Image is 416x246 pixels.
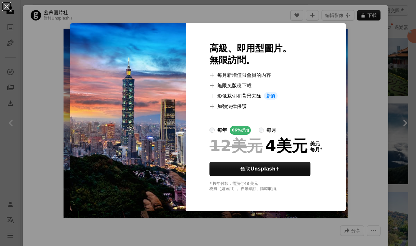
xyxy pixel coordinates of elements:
font: 加強法律保護 [217,103,247,109]
input: 每年66%折扣 [209,128,215,133]
font: 無限免版稅下載 [217,83,251,89]
font: 獲取 [240,166,250,172]
font: 4美元 [265,137,307,155]
font: 高級、即用型圖片。 [209,43,292,54]
font: 折扣 [241,128,249,132]
font: * 按年付款，需預付 [209,181,244,186]
font: Unsplash+ [250,166,280,172]
font: 每年 [217,127,227,133]
font: 稅費（如適用）。自動續訂。隨時取消。 [209,186,280,191]
font: 每月 [310,147,320,153]
input: 每月 [259,128,264,133]
font: 新的 [266,93,275,98]
font: 影像裁切和背景去除 [217,93,261,99]
font: 每月新增僅限會員的內容 [217,72,271,78]
font: 66% [232,128,241,132]
font: 48 美元 [244,181,258,186]
font: 每月 [266,127,276,133]
font: 無限訪問。 [209,55,255,65]
font: 12美元 [209,137,263,155]
button: 獲取Unsplash+ [209,162,310,176]
font: 美元 [310,141,320,147]
img: premium_photo-1661951189203-12decb9d7f8e [70,23,186,212]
